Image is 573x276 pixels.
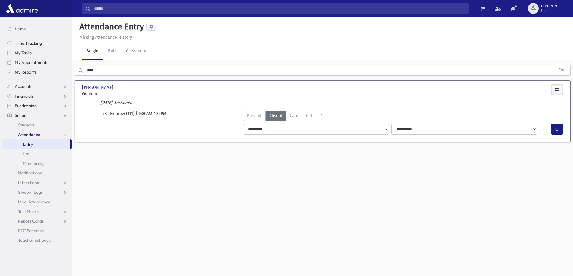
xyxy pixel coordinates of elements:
a: Test Marks [2,207,72,216]
span: My Appointments [15,60,48,65]
a: Entry [2,139,70,149]
span: Time Tracking [15,41,42,46]
span: My Reports [15,69,36,75]
button: Find [555,65,570,75]
span: Financials [15,93,33,99]
span: Notifications [18,170,42,176]
h5: Attendance Entry [77,22,144,32]
a: Monitoring [2,159,72,168]
span: Accounts [15,84,32,89]
a: Accounts [2,82,72,91]
span: 4B- Hebrew (111) [102,111,136,121]
a: Infractions [2,178,72,187]
span: [PERSON_NAME] [82,84,115,91]
span: 9:00AM-1:35PM [139,111,166,121]
span: Student Logs [18,190,43,195]
span: Entry [23,141,33,147]
span: Attendance [18,132,40,137]
span: My Tasks [15,50,32,56]
span: Present [247,113,262,119]
a: Report Cards [2,216,72,226]
span: Meal Attendance [18,199,51,205]
a: My Tasks [2,48,72,58]
span: Late [290,113,298,119]
a: Attendance [2,130,72,139]
span: Grade 4 [82,91,157,97]
span: Monitoring [23,161,44,166]
span: School [15,113,27,118]
span: Report Cards [18,218,44,224]
span: Absent [269,113,282,119]
a: School [2,111,72,120]
a: Classroom [121,43,151,60]
a: Home [2,24,72,34]
span: List [23,151,29,156]
span: dlederer [541,4,557,8]
span: PTC Schedule [18,228,44,233]
a: My Appointments [2,58,72,67]
a: Financials [2,91,72,101]
img: AdmirePro [5,2,39,14]
a: All Prior [316,111,325,115]
input: Search [91,3,468,14]
a: Fundraising [2,101,72,111]
a: All Later [316,115,325,120]
span: User [541,8,557,13]
span: Fundraising [15,103,37,108]
span: Cut [306,113,312,119]
span: Teacher Schedule [18,238,52,243]
span: Students [18,122,35,128]
a: Time Tracking [2,38,72,48]
a: Teacher Schedule [2,235,72,245]
span: Infractions [18,180,39,185]
a: Bulk [103,43,121,60]
a: Meal Attendance [2,197,72,207]
a: Students [2,120,72,130]
a: List [2,149,72,159]
a: Single [82,43,103,60]
span: Home [15,26,26,32]
a: Student Logs [2,187,72,197]
span: | [136,111,139,121]
span: Test Marks [18,209,39,214]
a: Notifications [2,168,72,178]
a: PTC Schedule [2,226,72,235]
a: My Reports [2,67,72,77]
i: [DATE] Sessions: [100,100,132,105]
a: Missing Attendance History [77,35,132,40]
div: AttTypes [243,111,325,121]
u: Missing Attendance History [79,35,132,40]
